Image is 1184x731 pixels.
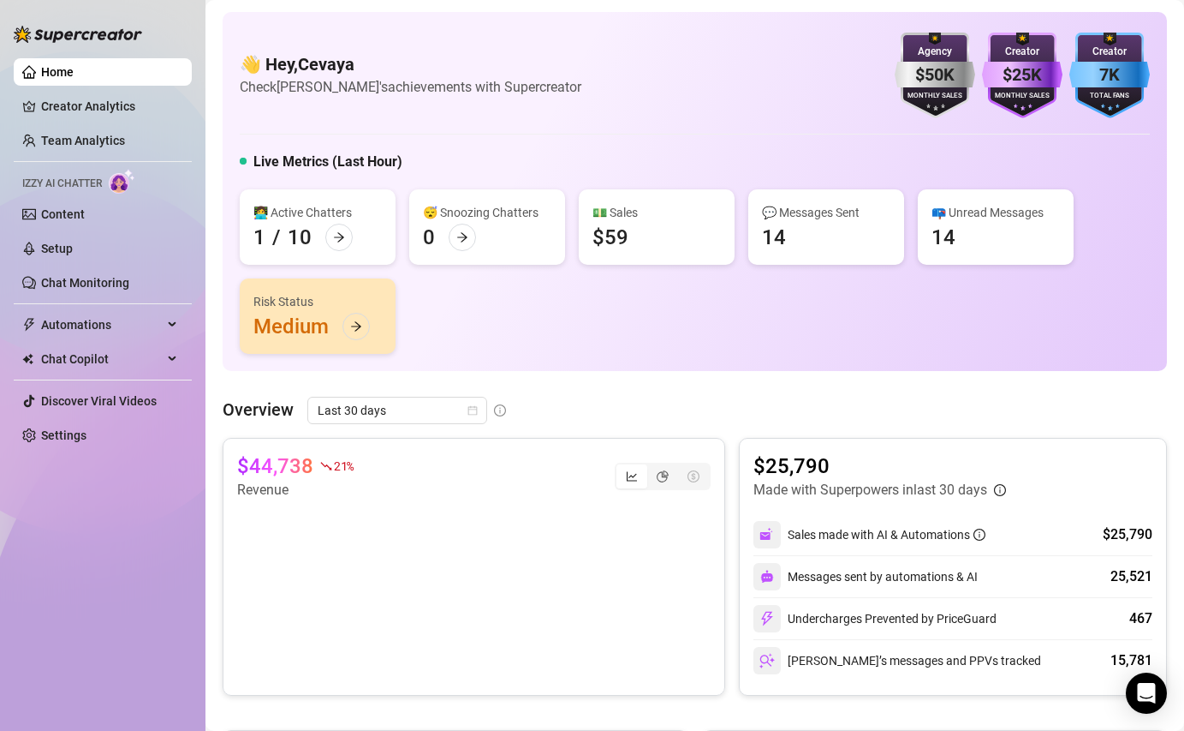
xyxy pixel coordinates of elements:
a: Content [41,207,85,221]
img: silver-badge-roxG0hHS.svg [895,33,975,118]
a: Team Analytics [41,134,125,147]
div: 14 [931,224,955,251]
div: 😴 Snoozing Chatters [423,203,551,222]
div: Messages sent by automations & AI [753,563,978,590]
img: svg%3e [759,611,775,626]
span: arrow-right [333,231,345,243]
div: Total Fans [1069,91,1150,102]
span: pie-chart [657,470,669,482]
div: 0 [423,224,435,251]
a: Creator Analytics [41,93,178,120]
article: Check [PERSON_NAME]'s achievements with Supercreator [240,76,581,98]
article: Overview [223,397,294,422]
span: thunderbolt [22,318,36,332]
img: logo-BBDzfeDw.svg [14,26,142,43]
a: Settings [41,428,86,442]
div: $50K [895,62,975,88]
div: 10 [288,224,312,251]
div: 👩‍💻 Active Chatters [253,203,382,222]
a: Home [41,65,74,79]
h5: Live Metrics (Last Hour) [253,152,402,172]
div: 💬 Messages Sent [762,203,890,222]
div: 💵 Sales [592,203,721,222]
span: calendar [467,405,478,416]
div: Agency [895,44,975,60]
div: 7K [1069,62,1150,88]
span: arrow-right [350,321,362,333]
article: Made with Superpowers in last 30 days [753,480,987,500]
span: line-chart [626,470,638,482]
article: Revenue [237,480,354,500]
div: segmented control [615,463,711,490]
div: $59 [592,224,628,251]
img: blue-badge-DgoSNQY1.svg [1069,33,1150,118]
span: arrow-right [456,231,468,243]
div: $25,790 [1103,524,1152,545]
span: info-circle [494,404,506,416]
img: svg%3e [759,527,775,542]
span: 21 % [334,458,354,474]
article: $25,790 [753,452,1006,480]
div: $25K [982,62,1062,88]
span: info-circle [973,529,985,541]
img: svg%3e [759,653,775,668]
div: Creator [982,44,1062,60]
img: purple-badge-B9DA21FR.svg [982,33,1062,118]
h4: 👋 Hey, Cevaya [240,52,581,76]
div: 25,521 [1110,566,1152,587]
span: Izzy AI Chatter [22,176,102,192]
img: AI Chatter [109,169,135,194]
div: Open Intercom Messenger [1126,673,1167,714]
div: 14 [762,224,786,251]
a: Chat Monitoring [41,276,129,290]
span: Automations [41,311,163,339]
div: Undercharges Prevented by PriceGuard [753,605,997,632]
div: Creator [1069,44,1150,60]
div: Monthly Sales [895,91,975,102]
span: fall [320,460,332,472]
img: svg%3e [760,570,774,584]
span: dollar-circle [687,470,699,482]
article: $44,738 [237,452,313,480]
span: info-circle [994,484,1006,496]
img: Chat Copilot [22,353,33,365]
a: Discover Viral Videos [41,394,157,408]
div: Monthly Sales [982,91,1062,102]
div: [PERSON_NAME]’s messages and PPVs tracked [753,647,1041,674]
span: Chat Copilot [41,345,163,373]
div: 📪 Unread Messages [931,203,1060,222]
div: Sales made with AI & Automations [788,525,985,544]
div: 467 [1129,608,1152,629]
a: Setup [41,242,73,255]
span: Last 30 days [318,398,477,423]
div: Risk Status [253,292,382,311]
div: 15,781 [1110,650,1152,671]
div: 1 [253,224,265,251]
